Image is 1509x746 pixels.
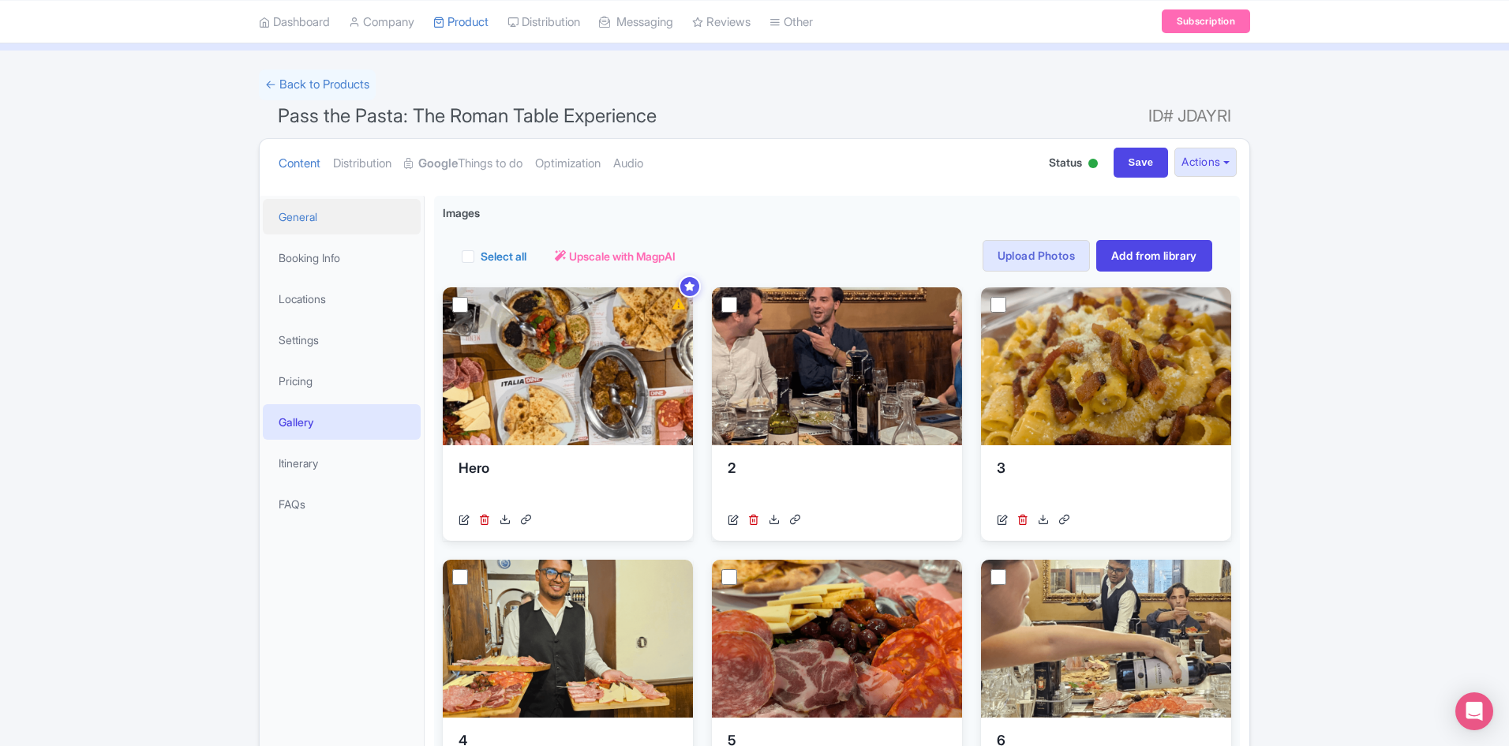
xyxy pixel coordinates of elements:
a: Add from library [1096,240,1212,272]
a: Settings [263,322,421,358]
div: 3 [997,458,1215,505]
button: Actions [1174,148,1237,177]
a: Locations [263,281,421,317]
a: Upload Photos [983,240,1090,272]
div: Hero [459,458,677,505]
div: 2 [728,458,946,505]
a: Audio [613,139,643,189]
a: Booking Info [263,240,421,276]
strong: Google [418,155,458,173]
div: Active [1085,152,1101,177]
a: Upscale with MagpAI [555,248,676,264]
span: Upscale with MagpAI [569,248,676,264]
a: GoogleThings to do [404,139,522,189]
span: Pass the Pasta: The Roman Table Experience [278,104,657,127]
a: ← Back to Products [259,69,376,100]
a: Gallery [263,404,421,440]
span: ID# JDAYRI [1148,100,1231,132]
span: Status [1049,154,1082,171]
a: FAQs [263,486,421,522]
a: General [263,199,421,234]
a: Pricing [263,363,421,399]
a: Subscription [1162,9,1250,33]
div: Open Intercom Messenger [1455,692,1493,730]
a: Content [279,139,320,189]
label: Select all [481,248,526,264]
a: Optimization [535,139,601,189]
a: Distribution [333,139,391,189]
span: Images [443,204,480,221]
input: Save [1114,148,1169,178]
a: Itinerary [263,445,421,481]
